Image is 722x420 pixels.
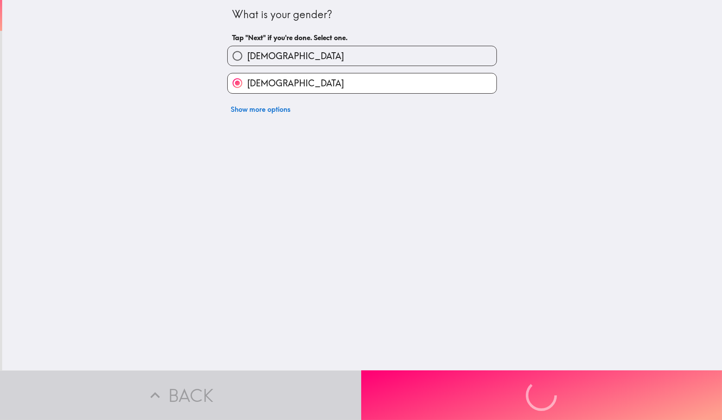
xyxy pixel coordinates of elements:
span: [DEMOGRAPHIC_DATA] [247,77,344,89]
button: [DEMOGRAPHIC_DATA] [228,73,496,93]
button: Show more options [227,101,294,118]
div: What is your gender? [232,7,492,22]
button: [DEMOGRAPHIC_DATA] [228,46,496,66]
span: [DEMOGRAPHIC_DATA] [247,50,344,62]
h6: Tap "Next" if you're done. Select one. [232,33,492,42]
